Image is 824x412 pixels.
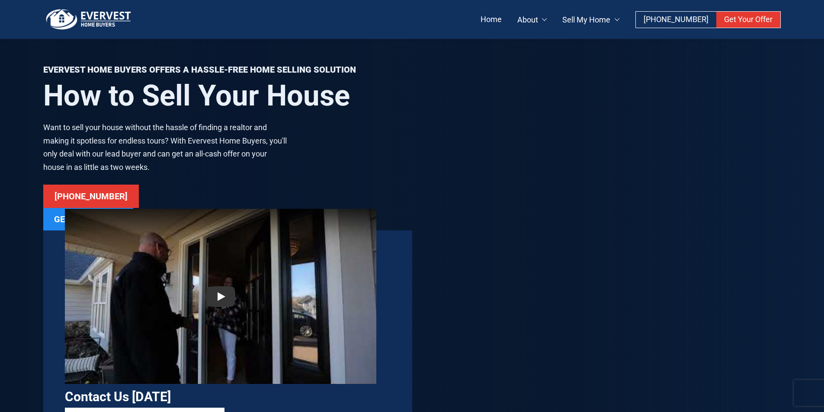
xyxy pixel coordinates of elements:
h1: How to Sell Your House [43,79,412,112]
span: [PHONE_NUMBER] [55,191,128,201]
a: [PHONE_NUMBER] [43,185,139,208]
a: Get Your Offer [716,12,780,28]
a: Get Your Offer [43,208,133,230]
a: Home [473,12,510,28]
span: [PHONE_NUMBER] [644,15,709,24]
p: Want to sell your house without the hassle of finding a realtor and making it spotless for endles... [43,121,289,174]
h3: Contact Us [DATE] [65,390,391,405]
img: logo.png [43,9,134,30]
a: [PHONE_NUMBER] [636,12,716,28]
p: Evervest Home Buyers Offers A Hassle-Free Home Selling Solution [43,65,412,75]
a: Sell My Home [555,12,627,28]
a: About [510,12,555,28]
iframe: Chat Invitation [677,254,815,408]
